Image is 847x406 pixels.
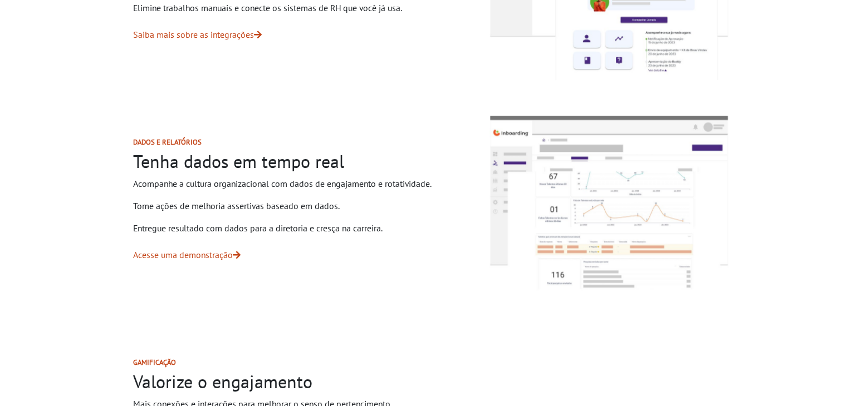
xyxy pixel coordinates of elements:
h2: Valorize o engajamento [133,371,450,392]
a: Acesse uma demonstração [133,249,241,260]
p: Elimine trabalhos manuais e conecte os sistemas de RH que você já usa. [133,1,450,14]
input: Acessar Agora [73,46,220,67]
a: Saiba mais sobre as integrações [133,29,262,40]
img: Imagem da solução da Inbaording monstrando dashboard com dados de people analytics. [485,111,733,296]
p: Acompanhe a cultura organizacional com dados de engajamento e rotatividade. [133,177,450,190]
p: Entregue resultado com dados para a diretoria e cresça na carreira. [133,221,450,235]
h2: Tenha dados em tempo real [133,151,450,172]
p: Tome ações de melhoria assertivas baseado em dados. [133,199,450,212]
h2: Dados e relatórios [133,138,450,146]
h2: Gamificação [133,358,450,367]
